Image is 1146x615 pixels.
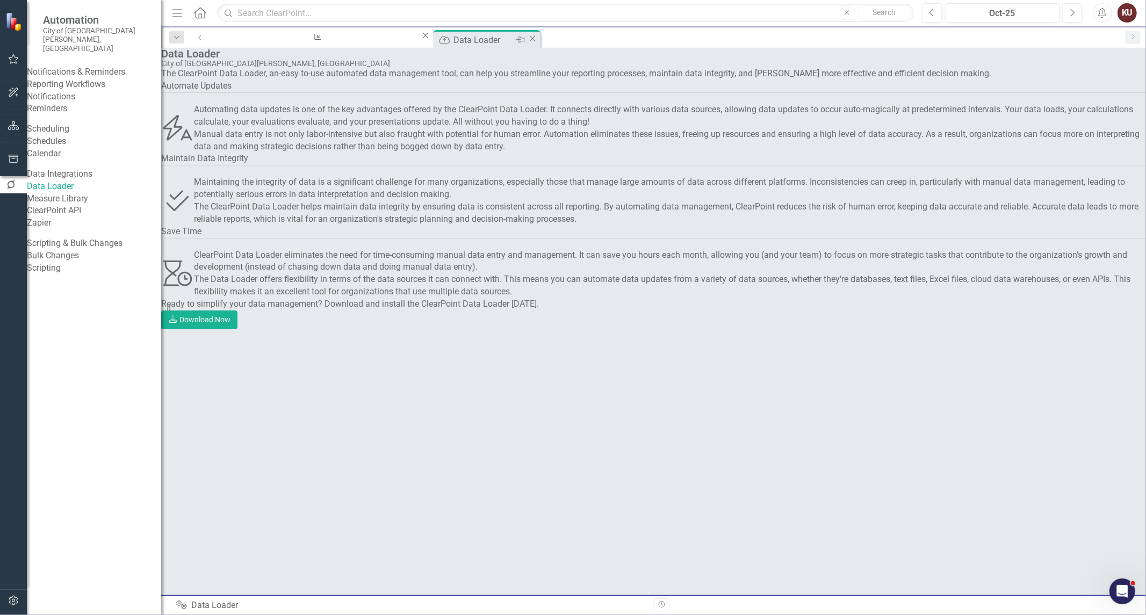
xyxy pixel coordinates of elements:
input: Search ClearPoint... [218,4,914,23]
small: City of [GEOGRAPHIC_DATA][PERSON_NAME], [GEOGRAPHIC_DATA] [43,26,150,53]
div: Data Integrations [27,168,92,180]
span: Search [873,8,896,17]
div: Maintain Data Integrity [161,153,1146,165]
button: Search [857,5,911,20]
div: The Data Loader offers flexibility in terms of the data sources it can connect with. This means y... [194,273,1146,298]
a: Calendar [27,148,161,160]
div: HPG 261. Service Orders Created by Customer Care for Utilities [221,40,410,54]
button: Oct-25 [945,3,1059,23]
div: The ClearPoint Data Loader, an-easy to-use automated data management tool, can help you streamlin... [161,68,1146,80]
button: KU [1118,3,1137,23]
div: The ClearPoint Data Loader helps maintain data integrity by ensuring data is consistent across al... [194,201,1146,226]
div: Save Time [161,226,1146,238]
div: Automating data updates is one of the key advantages offered by the ClearPoint Data Loader. It co... [194,104,1146,128]
div: Ready to simplify your data management? Download and install the ClearPoint Data Loader [DATE]. [161,298,1146,310]
a: Zapier [27,217,161,229]
a: Download Now [161,310,237,329]
div: Oct-25 [949,7,1056,20]
div: Maintaining the integrity of data is a significant challenge for many organizations, especially t... [194,176,1146,201]
iframe: Intercom live chat [1109,578,1135,604]
div: Scheduling [27,123,69,135]
a: Notifications [27,91,161,103]
div: Scripting & Bulk Changes [27,237,122,250]
div: City of [GEOGRAPHIC_DATA][PERSON_NAME], [GEOGRAPHIC_DATA] [161,60,1141,68]
a: Scripting [27,262,161,274]
div: Data Loader [176,599,646,612]
img: ClearPoint Strategy [5,12,24,31]
a: HPG 261. Service Orders Created by Customer Care for Utilities [211,30,420,44]
a: Schedules [27,135,161,148]
span: Automation [43,13,150,26]
a: Data Loader [27,180,161,193]
div: Data Loader [453,33,513,47]
a: Bulk Changes [27,250,161,262]
div: Automate Updates [161,80,1146,93]
div: ClearPoint Data Loader eliminates the need for time-consuming manual data entry and management. I... [194,249,1146,274]
a: ClearPoint API [27,205,161,217]
a: Reporting Workflows [27,78,161,91]
div: Data Loader [161,48,1141,60]
a: Measure Library [27,193,161,205]
div: Manual data entry is not only labor-intensive but also fraught with potential for human error. Au... [194,128,1146,153]
div: Notifications & Reminders [27,66,125,78]
a: Reminders [27,103,161,115]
